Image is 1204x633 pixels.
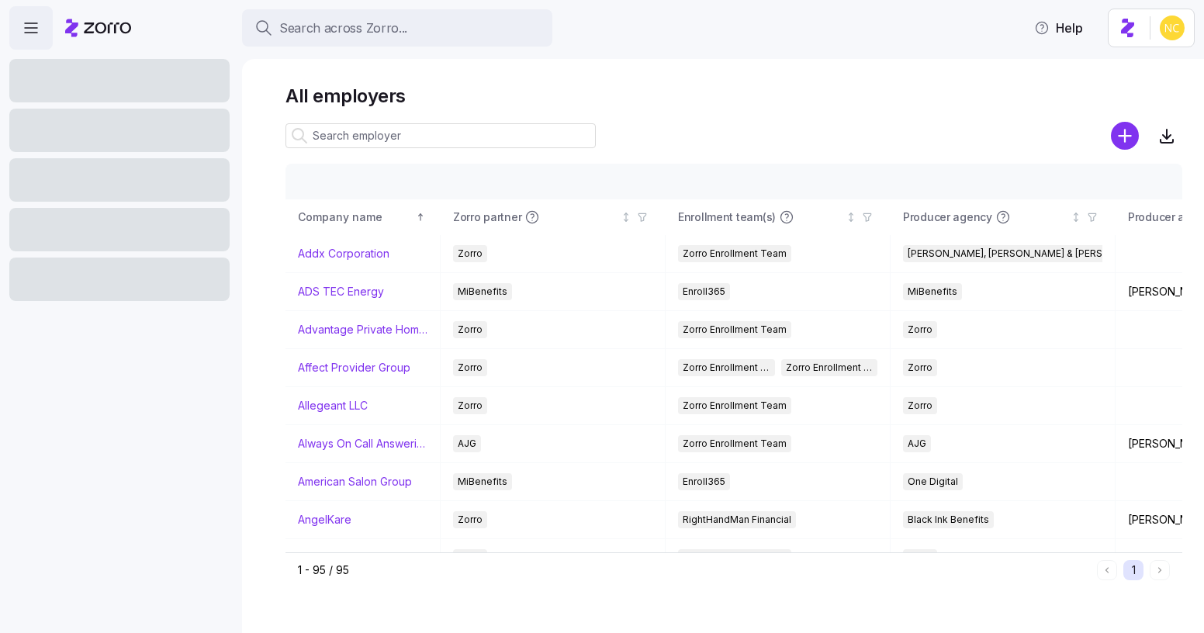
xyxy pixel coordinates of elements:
[458,245,483,262] span: Zorro
[458,321,483,338] span: Zorro
[458,397,483,414] span: Zorro
[908,245,1151,262] span: [PERSON_NAME], [PERSON_NAME] & [PERSON_NAME]
[285,123,596,148] input: Search employer
[298,360,410,375] a: Affect Provider Group
[908,511,989,528] span: Black Ink Benefits
[683,321,787,338] span: Zorro Enrollment Team
[298,398,368,413] a: Allegeant LLC
[298,562,1091,578] div: 1 - 95 / 95
[908,397,932,414] span: Zorro
[458,473,507,490] span: MiBenefits
[298,436,427,451] a: Always On Call Answering Service
[458,435,476,452] span: AJG
[786,359,874,376] span: Zorro Enrollment Experts
[908,359,932,376] span: Zorro
[891,199,1116,235] th: Producer agencyNot sorted
[458,359,483,376] span: Zorro
[666,199,891,235] th: Enrollment team(s)Not sorted
[1034,19,1083,37] span: Help
[415,212,426,223] div: Sorted ascending
[1160,16,1185,40] img: e03b911e832a6112bf72643c5874f8d8
[683,283,725,300] span: Enroll365
[285,84,1182,108] h1: All employers
[441,199,666,235] th: Zorro partnerNot sorted
[298,284,384,299] a: ADS TEC Energy
[903,209,992,225] span: Producer agency
[678,209,776,225] span: Enrollment team(s)
[1071,212,1081,223] div: Not sorted
[298,322,427,337] a: Advantage Private Home Care
[908,473,958,490] span: One Digital
[298,512,351,527] a: AngelKare
[683,435,787,452] span: Zorro Enrollment Team
[298,474,412,489] a: American Salon Group
[279,19,407,38] span: Search across Zorro...
[298,246,389,261] a: Addx Corporation
[453,209,521,225] span: Zorro partner
[458,549,483,566] span: Zorro
[1123,560,1143,580] button: 1
[298,209,413,226] div: Company name
[683,359,770,376] span: Zorro Enrollment Team
[908,321,932,338] span: Zorro
[908,435,926,452] span: AJG
[683,549,787,566] span: Zorro Enrollment Team
[846,212,856,223] div: Not sorted
[298,550,378,566] a: Ares Interactive
[683,397,787,414] span: Zorro Enrollment Team
[285,199,441,235] th: Company nameSorted ascending
[1150,560,1170,580] button: Next page
[683,511,791,528] span: RightHandMan Financial
[1097,560,1117,580] button: Previous page
[908,283,957,300] span: MiBenefits
[908,549,932,566] span: Zorro
[683,245,787,262] span: Zorro Enrollment Team
[458,511,483,528] span: Zorro
[621,212,631,223] div: Not sorted
[1111,122,1139,150] svg: add icon
[1022,12,1095,43] button: Help
[458,283,507,300] span: MiBenefits
[242,9,552,47] button: Search across Zorro...
[683,473,725,490] span: Enroll365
